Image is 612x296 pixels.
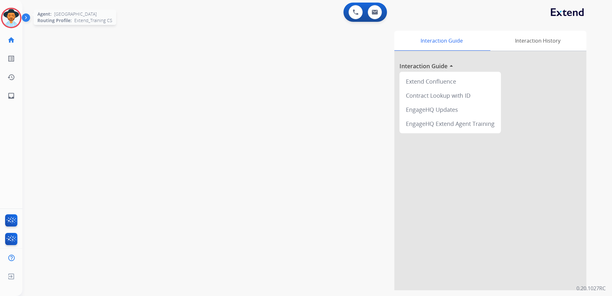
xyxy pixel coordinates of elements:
[402,117,498,131] div: EngageHQ Extend Agent Training
[7,36,15,44] mat-icon: home
[489,31,586,51] div: Interaction History
[37,17,72,24] span: Routing Profile:
[402,88,498,103] div: Contract Lookup with ID
[7,73,15,81] mat-icon: history
[37,11,52,17] span: Agent:
[74,17,112,24] span: Extend_Training CS
[394,31,489,51] div: Interaction Guide
[2,9,20,27] img: avatar
[402,103,498,117] div: EngageHQ Updates
[7,92,15,100] mat-icon: inbox
[402,74,498,88] div: Extend Confluence
[576,284,606,292] p: 0.20.1027RC
[54,11,97,17] span: [GEOGRAPHIC_DATA]
[7,55,15,62] mat-icon: list_alt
